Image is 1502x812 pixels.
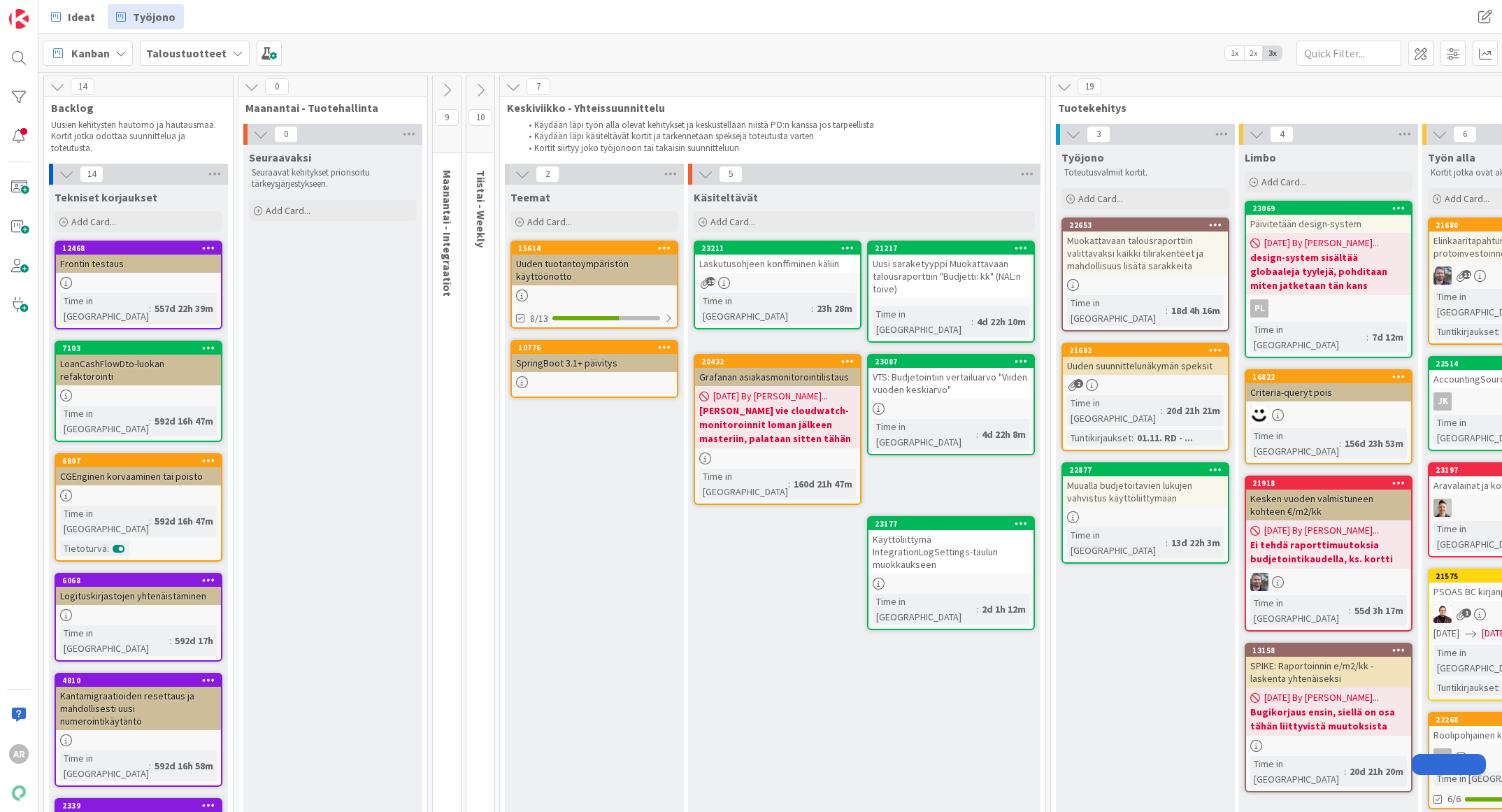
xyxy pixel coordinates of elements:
a: 6807CGEnginen korvaaminen tai poistoTime in [GEOGRAPHIC_DATA]:592d 16h 47mTietoturva: [55,453,222,562]
div: SpringBoot 3.1+ päivitys [512,354,677,372]
div: 10776SpringBoot 3.1+ päivitys [512,341,677,372]
span: 6/6 [1447,792,1461,806]
b: Taloustuotteet [146,46,227,60]
div: AR [9,744,29,764]
span: 3x [1263,46,1282,60]
div: 6807 [56,455,221,467]
b: [PERSON_NAME] vie cloudwatch-monitoroinnit loman jälkeen masteriin, palataan sitten tähän [699,404,856,446]
p: Seuraavat kehitykset priorisoitu tärkeysjärjestykseen. [252,167,414,190]
div: 23069 [1252,204,1411,213]
div: 2339 [56,799,221,812]
div: 20d 21h 20m [1346,764,1407,779]
div: Laskutusohjeen konffiminen käliin [695,255,860,273]
div: Grafanan asiakasmonitorointilistaus [695,368,860,386]
div: 13d 22h 3m [1168,535,1224,550]
span: 14 [71,78,94,95]
div: 20432Grafanan asiakasmonitorointilistaus [695,355,860,386]
div: 160d 21h 47m [790,476,856,492]
div: Time in [GEOGRAPHIC_DATA] [1250,756,1344,787]
div: Time in [GEOGRAPHIC_DATA] [60,406,149,436]
div: 21918 [1252,478,1411,488]
span: Maanantai - Tuotehallinta [245,101,410,115]
div: 22877 [1069,465,1228,475]
a: 22877Muualla budjetoitavien lukujen vahvistus käyttöliittymäänTime in [GEOGRAPHIC_DATA]:13d 22h 3m [1061,462,1229,564]
span: : [149,513,151,529]
a: 10776SpringBoot 3.1+ päivitys [510,340,678,398]
span: 4 [1270,126,1294,143]
span: : [1166,535,1168,550]
span: 5 [719,166,743,183]
div: VTS: Budjetointiin vertailuarvo "Viiden vuoden keskiarvo" [868,368,1033,399]
div: Uuden tuotantoympäristön käyttöönotto [512,255,677,285]
div: Time in [GEOGRAPHIC_DATA] [873,419,976,450]
span: : [976,427,978,442]
div: 21918 [1246,477,1411,490]
div: 557d 22h 39m [151,301,217,316]
div: 23087 [868,355,1033,368]
span: : [1498,680,1500,695]
div: 22877Muualla budjetoitavien lukujen vahvistus käyttöliittymään [1063,464,1228,507]
a: 16822Criteria-queryt poisMHTime in [GEOGRAPHIC_DATA]:156d 23h 53m [1245,369,1412,464]
p: Toteutusvalmiit kortit. [1064,167,1226,178]
div: Time in [GEOGRAPHIC_DATA] [60,506,149,536]
div: 4810 [62,676,221,685]
span: 19 [1078,78,1101,95]
span: 9 [435,109,459,126]
span: 0 [265,78,289,95]
span: 8/13 [530,311,548,326]
span: 2 [536,166,559,183]
div: 23177Käyttöliittymä IntegrationLogSettings-taulun muokkaukseen [868,518,1033,574]
span: Käsiteltävät [694,190,758,204]
div: 21217 [868,242,1033,255]
div: 21217Uusi saraketyyppi Muokattavaan talousraporttiin "Budjetti: kk" (NAL:n toive) [868,242,1033,298]
span: 14 [80,166,103,183]
div: Time in [GEOGRAPHIC_DATA] [1067,395,1161,426]
div: 23211 [695,242,860,255]
div: 12468 [56,242,221,255]
b: design-system sisältää globaaleja tyylejä, pohditaan miten jatketaan tän kans [1250,250,1407,292]
div: 15614 [512,242,677,255]
a: 6068Logituskirjastojen yhtenäistäminenTime in [GEOGRAPHIC_DATA]:592d 17h [55,573,222,662]
div: 18d 4h 16m [1168,303,1224,318]
img: Visit kanbanzone.com [9,9,29,29]
li: Käydään läpi käsiteltävät kortit ja tarkennetaan speksejä toteutusta varten [521,131,1031,142]
p: Uusien kehitysten hautomo ja hautausmaa. Kortit jotka odottaa suunnittelua ja toteutusta. [51,120,216,154]
img: TK [1433,266,1452,285]
div: Tietoturva [60,541,107,556]
div: 592d 16h 58m [151,758,217,774]
div: 20432 [695,355,860,368]
span: Kanban [71,45,110,62]
div: 7d 12m [1368,329,1407,345]
span: Add Card... [527,215,572,228]
div: 13158SPIKE: Raportoinnin e/m2/kk -laskenta yhtenäiseksi [1246,644,1411,688]
div: 6068 [62,576,221,585]
span: Työn alla [1428,150,1475,164]
div: 156d 23h 53m [1341,436,1407,451]
li: Kortit siirtyy joko työjonoon tai takaisin suunnitteluun [521,143,1031,154]
div: Päivitetään design-system [1246,215,1411,233]
div: 13158 [1246,644,1411,657]
span: Maanantai - Integraatiot [441,170,455,297]
div: Time in [GEOGRAPHIC_DATA] [1250,595,1349,626]
span: : [1349,603,1351,618]
a: 23087VTS: Budjetointiin vertailuarvo "Viiden vuoden keskiarvo"Time in [GEOGRAPHIC_DATA]:4d 22h 8m [867,354,1035,455]
span: : [169,633,171,648]
a: 20432Grafanan asiakasmonitorointilistaus[DATE] By [PERSON_NAME]...[PERSON_NAME] vie cloudwatch-mo... [694,354,861,505]
span: [DATE] By [PERSON_NAME]... [713,389,828,404]
span: Työjono [133,8,176,25]
div: 21217 [875,243,1033,253]
a: Työjono [108,4,184,29]
img: TN [1433,499,1452,517]
span: Tiistai - Weekly [474,170,488,248]
div: Time in [GEOGRAPHIC_DATA] [873,306,971,337]
div: 15614Uuden tuotantoympäristön käyttöönotto [512,242,677,285]
div: 23177 [875,519,1033,529]
div: Kantamigraatioiden resettaus ja mahdollisesti uusi numerointikäytäntö [56,687,221,730]
a: 13158SPIKE: Raportoinnin e/m2/kk -laskenta yhtenäiseksi[DATE] By [PERSON_NAME]...Bugikorjaus ensi... [1245,643,1412,792]
span: : [1339,436,1341,451]
div: Time in [GEOGRAPHIC_DATA] [699,469,788,499]
div: Time in [GEOGRAPHIC_DATA] [60,293,149,324]
span: [DATE] By [PERSON_NAME]... [1264,523,1379,538]
div: Muualla budjetoitavien lukujen vahvistus käyttöliittymään [1063,476,1228,507]
div: Time in [GEOGRAPHIC_DATA] [1250,428,1339,459]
